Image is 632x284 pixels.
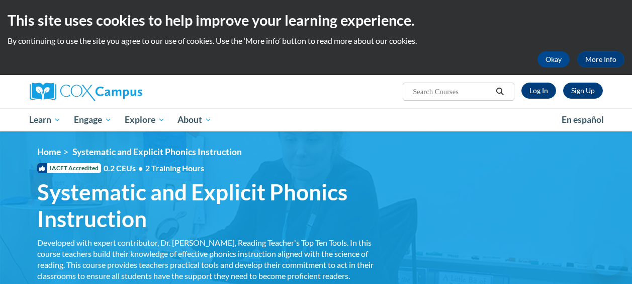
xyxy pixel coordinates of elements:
p: By continuing to use the site you agree to our use of cookies. Use the ‘More info’ button to read... [8,35,624,46]
span: Systematic and Explicit Phonics Instruction [37,179,384,232]
a: About [171,108,218,131]
span: About [177,114,212,126]
a: En español [555,109,610,130]
span: • [138,163,143,173]
span: Learn [29,114,61,126]
a: Log In [521,83,556,99]
a: Home [37,147,61,157]
div: Main menu [22,108,610,131]
a: Explore [118,108,171,131]
img: Cox Campus [30,83,142,101]
button: Okay [537,51,570,67]
iframe: Button to launch messaging window [592,244,624,276]
span: IACET Accredited [37,163,101,173]
span: 2 Training Hours [145,163,204,173]
span: Systematic and Explicit Phonics Instruction [72,147,242,157]
a: Engage [67,108,118,131]
button: Search [492,86,507,98]
a: Learn [23,108,68,131]
h2: This site uses cookies to help improve your learning experience. [8,10,624,30]
div: Developed with expert contributor, Dr. [PERSON_NAME], Reading Teacher's Top Ten Tools. In this co... [37,237,384,281]
a: More Info [577,51,624,67]
span: Explore [125,114,165,126]
span: Engage [74,114,112,126]
input: Search Courses [412,86,492,98]
span: 0.2 CEUs [104,163,204,174]
a: Register [563,83,603,99]
a: Cox Campus [30,83,211,101]
span: En español [562,114,604,125]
